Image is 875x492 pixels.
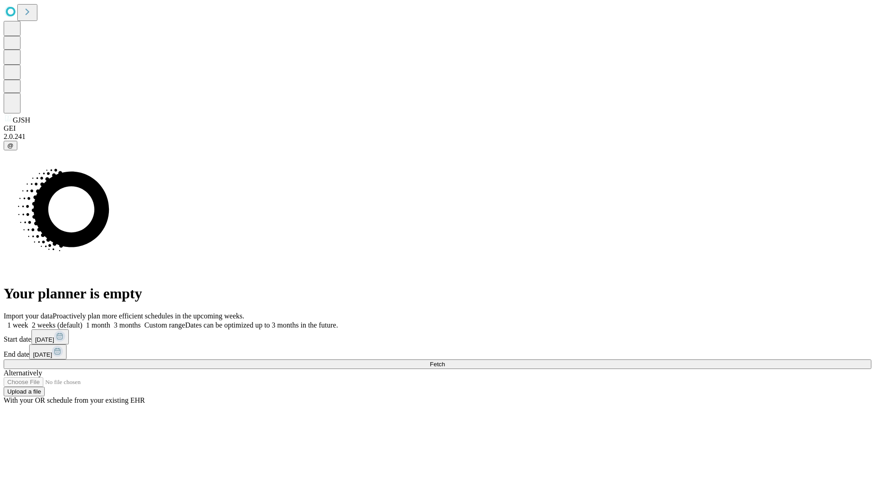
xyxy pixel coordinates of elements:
span: Fetch [430,361,445,368]
span: With your OR schedule from your existing EHR [4,396,145,404]
div: End date [4,344,871,359]
div: GEI [4,124,871,133]
div: Start date [4,329,871,344]
button: Upload a file [4,387,45,396]
span: @ [7,142,14,149]
span: [DATE] [35,336,54,343]
span: Proactively plan more efficient schedules in the upcoming weeks. [53,312,244,320]
h1: Your planner is empty [4,285,871,302]
span: 3 months [114,321,141,329]
button: Fetch [4,359,871,369]
span: GJSH [13,116,30,124]
span: [DATE] [33,351,52,358]
span: Dates can be optimized up to 3 months in the future. [185,321,338,329]
button: [DATE] [31,329,69,344]
button: @ [4,141,17,150]
div: 2.0.241 [4,133,871,141]
span: 2 weeks (default) [32,321,82,329]
span: 1 week [7,321,28,329]
span: 1 month [86,321,110,329]
button: [DATE] [29,344,67,359]
span: Import your data [4,312,53,320]
span: Custom range [144,321,185,329]
span: Alternatively [4,369,42,377]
